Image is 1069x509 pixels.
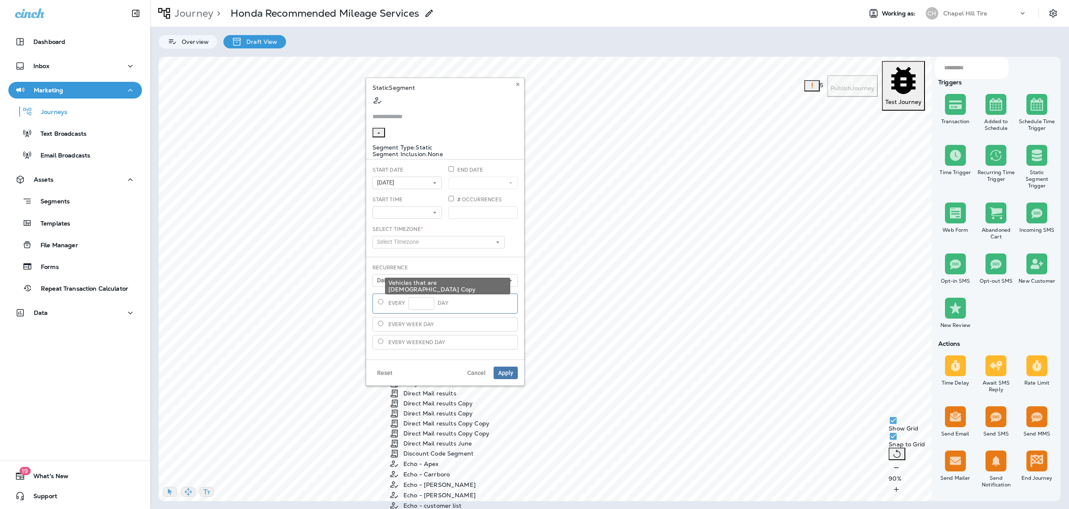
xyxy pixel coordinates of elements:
[8,258,142,275] button: Forms
[377,238,422,246] span: Select Timezone
[403,430,489,437] span: Direct Mail results Copy Copy
[372,177,442,189] button: [DATE]
[378,339,383,344] input: Every weekend day
[403,400,473,407] span: Direct Mail results Copy
[8,33,142,50] button: Dashboard
[33,109,67,116] p: Journeys
[1018,227,1056,233] div: Incoming SMS
[403,380,456,387] span: Daily Transactions
[937,475,974,481] div: Send Mailer
[32,220,70,228] p: Templates
[32,198,70,206] p: Segments
[448,166,454,172] input: End Date
[978,227,1015,240] div: Abandoned Cart
[1018,278,1056,284] div: New Customer
[885,99,922,105] p: Test Journey
[8,103,142,120] button: Journeys
[372,151,518,157] p: Segment Inclusion: None
[372,84,518,91] p: Static Segment
[8,192,142,210] button: Segments
[242,38,277,45] p: Draft View
[403,492,476,499] span: Echo - [PERSON_NAME]
[8,82,142,99] button: Marketing
[34,309,48,316] p: Data
[1018,380,1056,386] div: Rate Limit
[378,299,383,304] input: Everyday
[124,5,147,22] button: Collapse Sidebar
[978,118,1015,132] div: Added to Schedule
[463,367,490,379] button: Cancel
[937,430,974,437] div: Send Email
[213,7,220,20] p: >
[8,171,142,188] button: Assets
[8,468,142,484] button: 19What's New
[33,285,128,293] p: Repeat Transaction Calculator
[377,179,398,186] span: [DATE]
[937,169,974,176] div: Time Trigger
[8,304,142,321] button: Data
[937,278,974,284] div: Opt-in SMS
[378,321,383,326] input: Every week day
[372,294,518,314] label: Every day
[25,473,68,483] span: What's New
[372,274,518,287] button: Daily
[372,335,518,349] label: Every weekend day
[171,7,213,20] p: Journey
[372,167,403,173] label: Start Date
[403,450,474,457] span: Discount Code Segment
[33,38,65,45] p: Dashboard
[889,425,925,432] p: Show Grid
[978,475,1015,488] div: Send Notification
[498,370,513,376] span: Apply
[177,38,209,45] p: Overview
[448,196,454,201] input: # Occurrences
[448,196,502,203] label: # Occurrences
[978,278,1015,284] div: Opt-out SMS
[8,279,142,297] button: Repeat Transaction Calculator
[1018,118,1056,132] div: Schedule Time Trigger
[372,367,397,379] button: Reset
[372,264,408,271] label: Recurrence
[831,85,874,91] p: Publish Journey
[937,380,974,386] div: Time Delay
[372,236,505,248] button: Select Timezone
[19,467,30,475] span: 19
[937,322,974,329] div: New Review
[377,277,393,284] span: Daily
[1018,430,1056,437] div: Send MMS
[34,87,63,94] p: Marketing
[385,278,510,294] div: Vehicles that are [DEMOGRAPHIC_DATA] Copy
[882,10,917,17] span: Working as:
[403,440,472,447] span: Direct Mail results June
[372,317,518,332] label: Every week day
[25,493,57,503] span: Support
[33,263,59,271] p: Forms
[34,176,53,183] p: Assets
[32,242,78,250] p: File Manager
[1018,475,1056,481] div: End Journey
[372,144,518,151] p: Segment Type: Static
[403,502,461,509] span: Echo - customer list
[8,236,142,253] button: File Manager
[403,481,476,488] span: Echo - [PERSON_NAME]
[889,441,925,448] p: Snap to Grid
[372,128,385,137] button: Close
[403,410,473,417] span: Direct Mail results Copy
[231,7,419,20] p: Honda Recommended Mileage Services
[32,152,90,160] p: Email Broadcasts
[827,75,878,97] button: PublishJourney
[937,227,974,233] div: Web Form
[403,461,439,467] span: Echo - Apex
[935,340,1057,347] div: Actions
[494,367,518,379] button: Apply
[408,297,434,310] input: Everyday
[978,169,1015,182] div: Recurring Time Trigger
[377,370,393,376] span: Reset
[978,380,1015,393] div: Await SMS Reply
[8,488,142,504] button: Support
[1046,6,1061,21] button: Settings
[8,58,142,74] button: Inbox
[820,81,823,89] span: 5
[882,61,925,111] button: Test Journey
[943,10,987,17] p: Chapel Hill Tire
